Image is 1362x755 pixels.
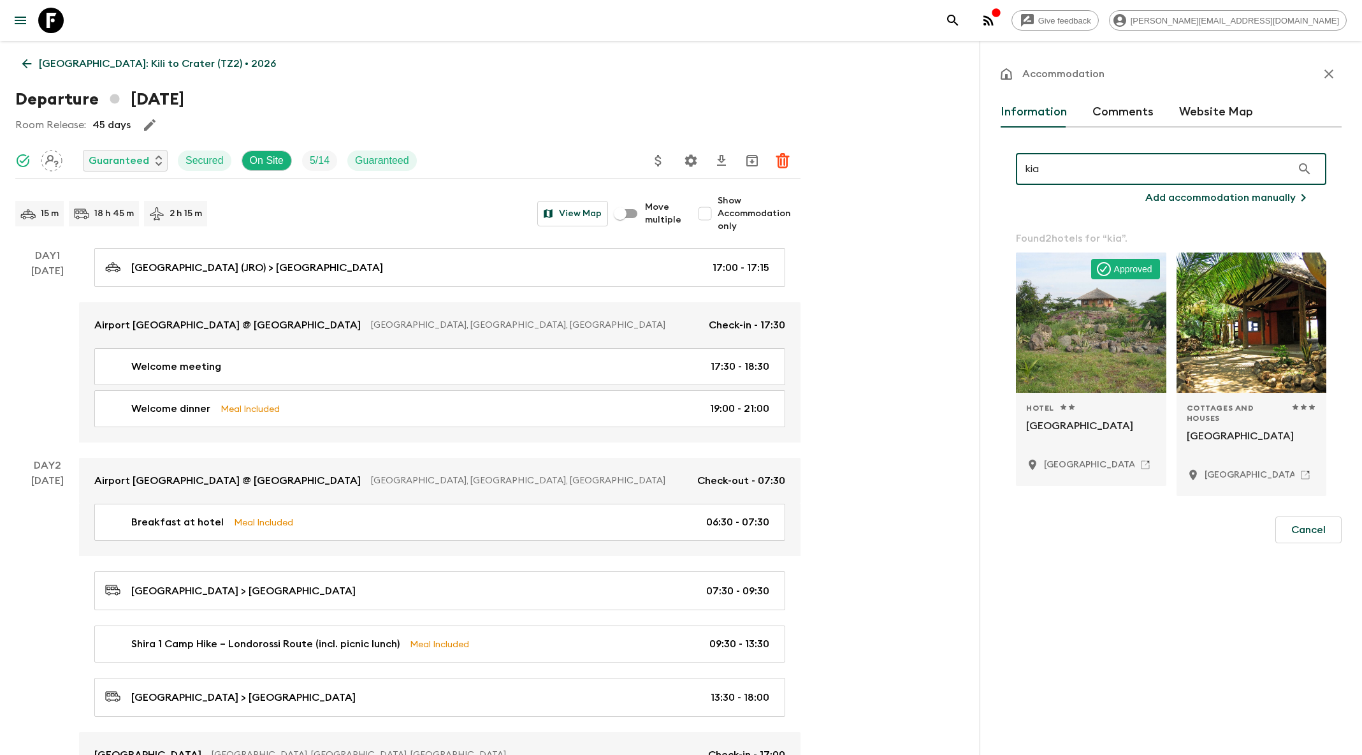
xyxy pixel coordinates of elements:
p: 19:00 - 21:00 [710,401,769,416]
p: Guaranteed [89,153,149,168]
p: [GEOGRAPHIC_DATA] (JRO) > [GEOGRAPHIC_DATA] [131,260,383,275]
a: [GEOGRAPHIC_DATA] > [GEOGRAPHIC_DATA]07:30 - 09:30 [94,571,785,610]
button: Add accommodation manually [1130,185,1326,210]
a: [GEOGRAPHIC_DATA]: Kili to Crater (TZ2) • 2026 [15,51,283,77]
a: Welcome meeting17:30 - 18:30 [94,348,785,385]
p: 5 / 14 [310,153,330,168]
p: 2 h 15 m [170,207,202,220]
button: Download CSV [709,148,734,173]
div: Secured [178,150,231,171]
p: Arusha, Tanzania, United Republic of [1044,458,1335,471]
span: Hotel [1026,403,1054,413]
div: [PERSON_NAME][EMAIL_ADDRESS][DOMAIN_NAME] [1109,10,1347,31]
p: Approved [1114,263,1152,275]
p: Airport [GEOGRAPHIC_DATA] @ [GEOGRAPHIC_DATA] [94,318,361,333]
button: Archive (Completed, Cancelled or Unsynced Departures only) [739,148,765,173]
button: Delete [770,148,795,173]
div: Photo of Kia Lodge [1177,253,1327,393]
button: Website Map [1179,97,1253,128]
p: [GEOGRAPHIC_DATA], [GEOGRAPHIC_DATA], [GEOGRAPHIC_DATA] [371,474,687,487]
p: Airport [GEOGRAPHIC_DATA] @ [GEOGRAPHIC_DATA] [94,473,361,488]
span: Assign pack leader [41,154,62,164]
p: 06:30 - 07:30 [706,515,769,530]
p: Add accommodation manually [1145,190,1296,205]
p: Welcome meeting [131,359,221,374]
a: [GEOGRAPHIC_DATA] (JRO) > [GEOGRAPHIC_DATA]17:00 - 17:15 [94,248,785,287]
span: Cottages and Houses [1187,403,1287,423]
button: menu [8,8,33,33]
p: [GEOGRAPHIC_DATA] > [GEOGRAPHIC_DATA] [131,690,356,705]
svg: Synced Successfully [15,153,31,168]
a: Welcome dinnerMeal Included19:00 - 21:00 [94,390,785,427]
button: Comments [1092,97,1154,128]
p: Welcome dinner [131,401,210,416]
p: [GEOGRAPHIC_DATA] > [GEOGRAPHIC_DATA] [131,583,356,599]
a: Airport [GEOGRAPHIC_DATA] @ [GEOGRAPHIC_DATA][GEOGRAPHIC_DATA], [GEOGRAPHIC_DATA], [GEOGRAPHIC_DA... [79,302,801,348]
p: [GEOGRAPHIC_DATA] [1026,418,1156,449]
p: Guaranteed [355,153,409,168]
div: [DATE] [31,263,64,443]
p: Meal Included [221,402,280,416]
p: Secured [185,153,224,168]
span: Move multiple [645,201,682,226]
p: On Site [250,153,284,168]
p: Shira 1 Camp Hike – Londorossi Route (incl. picnic lunch) [131,636,400,652]
div: Photo of Kia Lodge [1016,253,1166,393]
p: [GEOGRAPHIC_DATA] [1187,429,1317,459]
div: Trip Fill [302,150,337,171]
span: Give feedback [1031,16,1098,26]
p: 07:30 - 09:30 [706,583,769,599]
p: Day 1 [15,248,79,263]
button: Cancel [1275,517,1342,543]
p: 45 days [92,117,131,133]
span: Show Accommodation only [718,194,801,233]
button: Settings [678,148,704,173]
p: Day 2 [15,458,79,473]
a: [GEOGRAPHIC_DATA] > [GEOGRAPHIC_DATA]13:30 - 18:00 [94,678,785,717]
a: Shira 1 Camp Hike – Londorossi Route (incl. picnic lunch)Meal Included09:30 - 13:30 [94,626,785,663]
p: 18 h 45 m [94,207,134,220]
p: Meal Included [410,637,469,651]
p: Check-in - 17:30 [709,318,785,333]
input: Search for a region or hotel... [1016,151,1292,187]
p: Check-out - 07:30 [697,473,785,488]
p: Found 2 hotels for “ kia ”. [1016,231,1326,246]
p: [GEOGRAPHIC_DATA]: Kili to Crater (TZ2) • 2026 [39,56,276,71]
p: 17:00 - 17:15 [713,260,769,275]
p: Room Release: [15,117,86,133]
h1: Departure [DATE] [15,87,184,112]
p: [GEOGRAPHIC_DATA], [GEOGRAPHIC_DATA], [GEOGRAPHIC_DATA] [371,319,699,332]
span: [PERSON_NAME][EMAIL_ADDRESS][DOMAIN_NAME] [1124,16,1346,26]
p: 09:30 - 13:30 [709,636,769,652]
button: search adventures [940,8,966,33]
p: Breakfast at hotel [131,515,224,530]
p: Accommodation [1022,66,1105,82]
a: Airport [GEOGRAPHIC_DATA] @ [GEOGRAPHIC_DATA][GEOGRAPHIC_DATA], [GEOGRAPHIC_DATA], [GEOGRAPHIC_DA... [79,458,801,504]
p: Meal Included [234,515,293,529]
button: Update Price, Early Bird Discount and Costs [646,148,671,173]
a: Breakfast at hotelMeal Included06:30 - 07:30 [94,504,785,541]
a: Give feedback [1011,10,1099,31]
p: 17:30 - 18:30 [711,359,769,374]
p: 15 m [41,207,59,220]
p: 13:30 - 18:00 [711,690,769,705]
button: View Map [537,201,608,226]
div: On Site [242,150,292,171]
button: Information [1001,97,1067,128]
